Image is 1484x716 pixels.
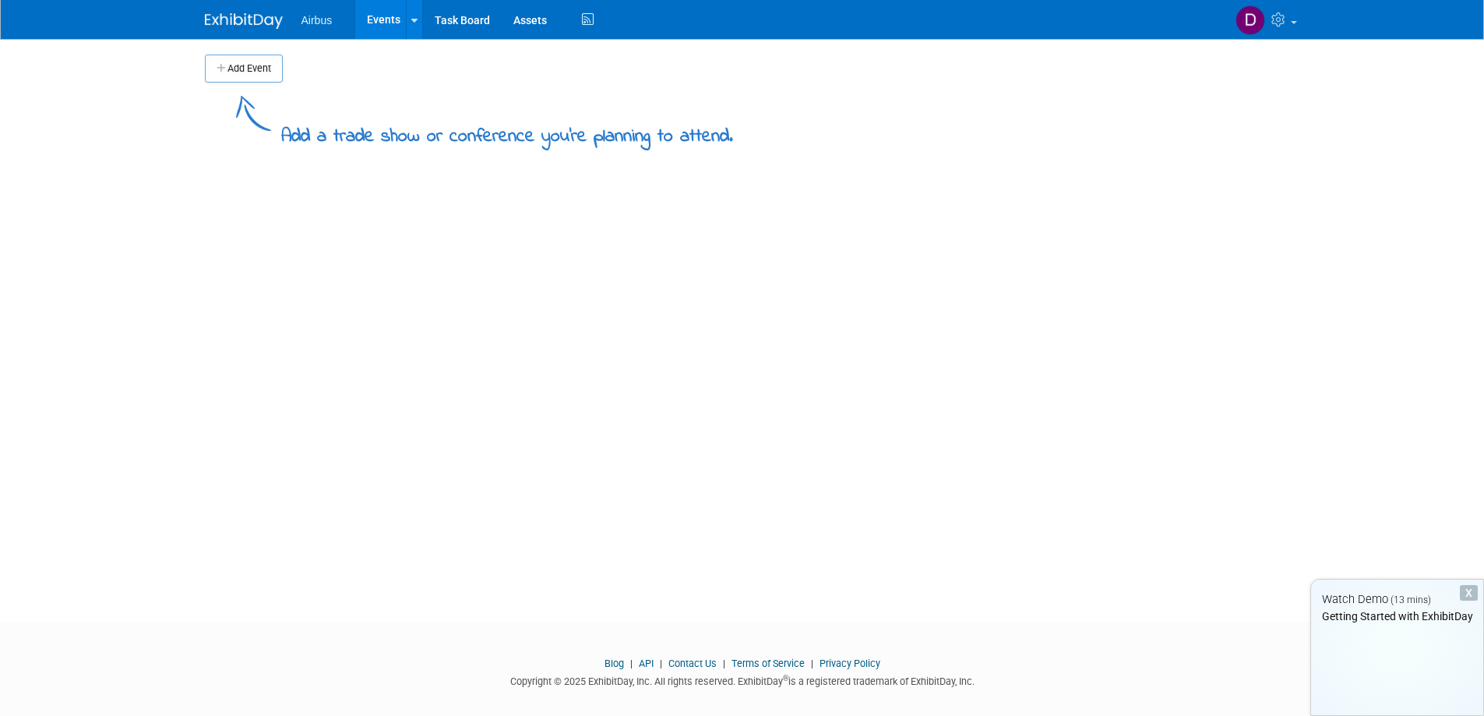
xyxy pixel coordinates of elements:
[1391,594,1431,605] span: (13 mins)
[820,658,880,669] a: Privacy Policy
[639,658,654,669] a: API
[205,13,283,29] img: ExhibitDay
[668,658,717,669] a: Contact Us
[807,658,817,669] span: |
[731,658,805,669] a: Terms of Service
[605,658,624,669] a: Blog
[1311,608,1483,624] div: Getting Started with ExhibitDay
[1235,5,1265,35] img: Desiree Puller
[281,112,733,150] div: Add a trade show or conference you're planning to attend.
[1311,591,1483,608] div: Watch Demo
[656,658,666,669] span: |
[301,14,333,26] span: Airbus
[783,674,788,682] sup: ®
[719,658,729,669] span: |
[626,658,636,669] span: |
[205,55,283,83] button: Add Event
[1460,585,1478,601] div: Dismiss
